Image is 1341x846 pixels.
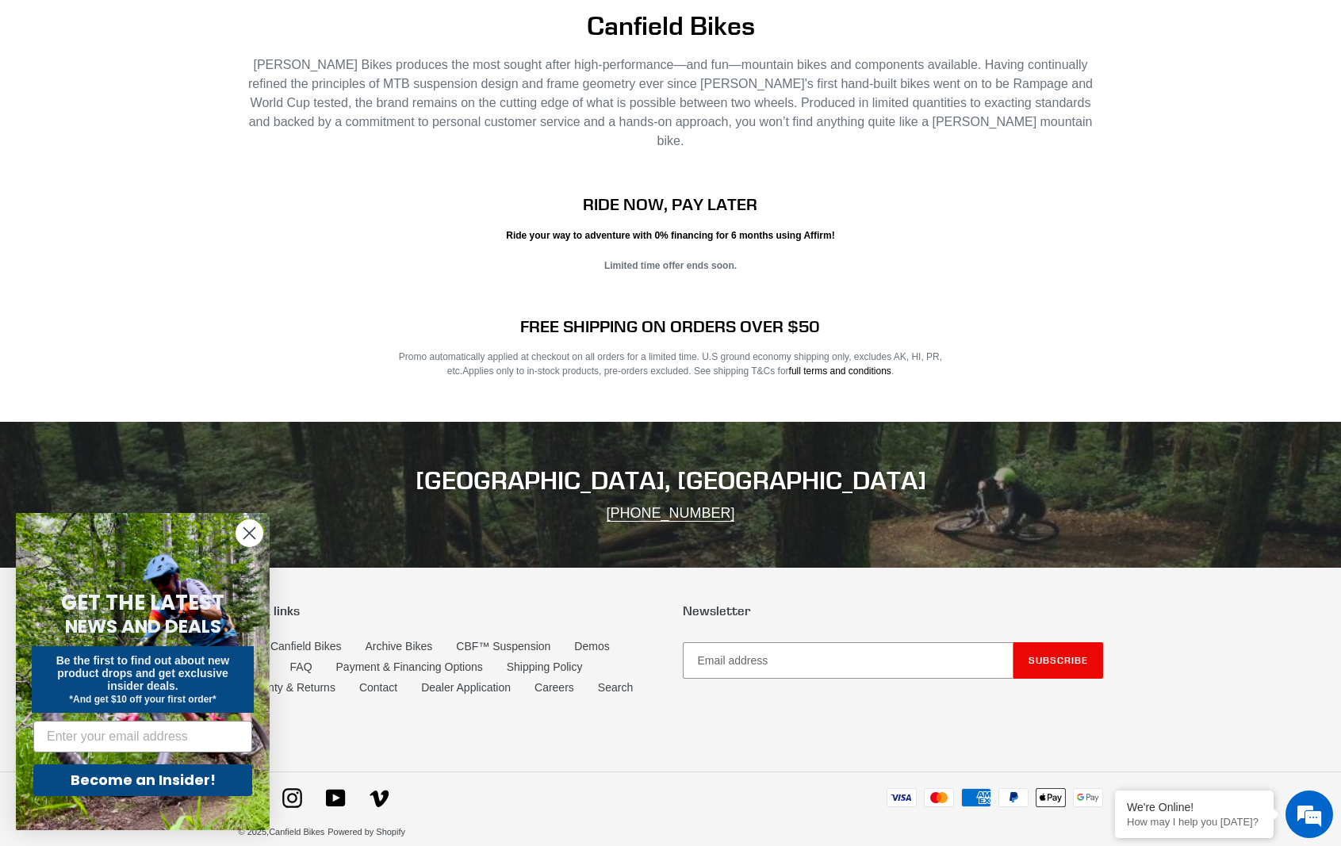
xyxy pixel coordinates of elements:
[456,640,550,653] a: CBF™ Suspension
[365,640,432,653] a: Archive Bikes
[328,827,405,836] a: Powered by Shopify
[1013,642,1103,679] button: Subscribe
[1127,816,1262,828] p: How may I help you today?
[65,614,221,639] span: NEWS AND DEALS
[604,260,737,271] strong: Limited time offer ends soon.
[534,681,574,694] a: Careers
[239,56,1103,151] p: [PERSON_NAME] Bikes produces the most sought after high-performance—and fun—mountain bikes and co...
[56,654,230,692] span: Be the first to find out about new product drops and get exclusive insider deals.
[683,642,1013,679] input: Email address
[386,316,955,336] h2: FREE SHIPPING ON ORDERS OVER $50
[386,350,955,378] p: Promo automatically applied at checkout on all orders for a limited time. U.S ground economy ship...
[507,660,583,673] a: Shipping Policy
[61,588,224,617] span: GET THE LATEST
[574,640,609,653] a: Demos
[1127,801,1262,813] div: We're Online!
[386,194,955,214] h2: RIDE NOW, PAY LATER
[683,603,1103,618] p: Newsletter
[239,603,659,618] p: Quick links
[421,681,511,694] a: Dealer Application
[359,681,397,694] a: Contact
[239,10,1103,41] h2: Canfield Bikes
[269,827,324,836] a: Canfield Bikes
[236,519,263,547] button: Close dialog
[789,366,891,377] a: full terms and conditions
[290,660,312,673] a: FAQ
[607,505,735,522] a: [PHONE_NUMBER]
[336,660,483,673] a: Payment & Financing Options
[239,465,1103,496] h2: [GEOGRAPHIC_DATA], [GEOGRAPHIC_DATA]
[33,721,252,752] input: Enter your email address
[1029,654,1088,666] span: Subscribe
[33,764,252,796] button: Become an Insider!
[506,230,834,241] strong: Ride your way to adventure with 0% financing for 6 months using Affirm!
[239,640,342,653] a: About Canfield Bikes
[69,694,216,705] span: *And get $10 off your first order*
[598,681,633,694] a: Search
[239,681,335,694] a: Warranty & Returns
